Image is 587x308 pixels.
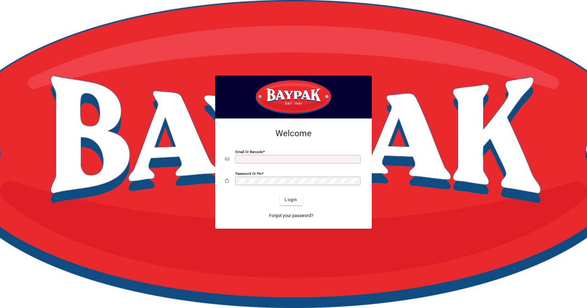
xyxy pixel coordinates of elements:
[225,128,362,139] h2: Welcome
[269,212,313,219] span: Forgot your password?
[267,210,316,221] a: Forgot your password?
[235,149,263,154] mat-label: Email or Barcode
[280,194,302,205] button: Login
[235,171,262,175] mat-label: Password or Pin
[285,197,297,203] span: Login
